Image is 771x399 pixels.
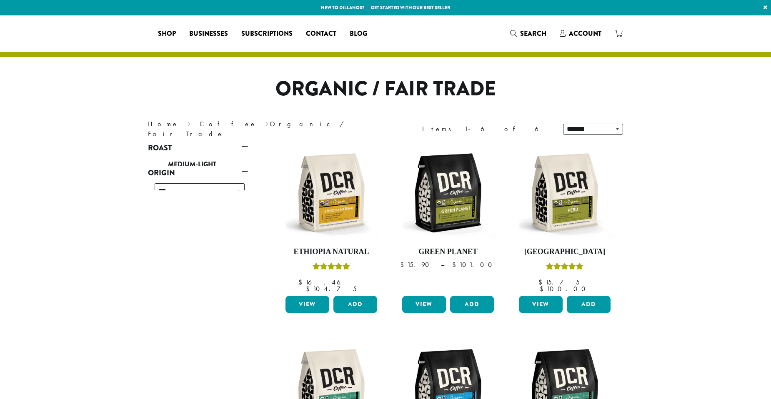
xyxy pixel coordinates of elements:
[151,27,183,40] a: Shop
[540,284,589,293] bdi: 100.00
[298,278,305,287] span: $
[148,141,248,155] a: Roast
[306,284,313,293] span: $
[538,278,580,287] bdi: 15.75
[360,278,364,287] span: –
[400,145,496,292] a: Green Planet
[400,260,433,269] bdi: 15.90
[569,29,601,38] span: Account
[189,29,228,39] span: Businesses
[306,284,357,293] bdi: 104.75
[400,145,496,241] img: DCR-12oz-FTO-Green-Planet-Stock-scaled.png
[540,284,547,293] span: $
[371,4,450,11] a: Get started with our best seller
[538,278,546,287] span: $
[400,247,496,257] h4: Green Planet
[148,180,248,190] div: Origin
[200,120,257,128] a: Coffee
[283,247,379,257] h4: Ethiopia Natural
[241,29,293,39] span: Subscriptions
[283,145,379,241] img: DCR-12oz-FTO-Ethiopia-Natural-Stock-scaled.png
[452,260,496,269] bdi: 101.00
[546,262,583,274] div: Rated 4.83 out of 5
[517,145,613,241] img: DCR-12oz-FTO-Peru-Stock-scaled.png
[148,155,248,166] div: Roast
[400,260,407,269] span: $
[142,77,629,101] h1: Organic / Fair Trade
[148,166,248,180] a: Origin
[313,262,350,274] div: Rated 5.00 out of 5
[441,260,444,269] span: –
[265,116,268,129] span: ›
[350,29,367,39] span: Blog
[517,247,613,257] h4: [GEOGRAPHIC_DATA]
[283,145,379,292] a: Ethiopia NaturalRated 5.00 out of 5
[285,296,329,313] a: View
[168,160,216,182] span: Medium-Light Roast
[567,296,611,313] button: Add
[402,296,446,313] a: View
[450,296,494,313] button: Add
[306,29,336,39] span: Contact
[148,120,179,128] a: Home
[503,27,553,40] a: Search
[422,124,551,134] div: Items 1-6 of 6
[188,116,190,129] span: ›
[148,119,373,139] nav: Breadcrumb
[517,145,613,292] a: [GEOGRAPHIC_DATA]Rated 4.83 out of 5
[452,260,459,269] span: $
[588,278,591,287] span: –
[158,29,176,39] span: Shop
[520,29,546,38] span: Search
[298,278,353,287] bdi: 16.46
[519,296,563,313] a: View
[333,296,377,313] button: Add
